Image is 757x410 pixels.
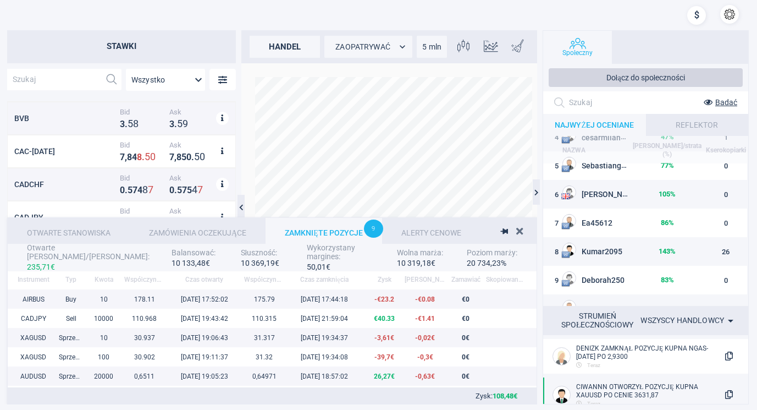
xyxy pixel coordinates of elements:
[372,225,375,232] font: 9
[174,185,177,195] strong: .
[418,373,431,380] font: 0,63
[555,248,559,256] font: 8
[462,373,466,380] font: 0
[374,315,395,322] strong: € 40.33
[462,353,466,361] font: 0
[493,392,513,400] font: 108,48
[59,315,83,322] div: Sell
[659,247,670,255] font: 143
[285,334,364,342] div: 20.11.2024 19:34:37
[431,334,435,342] font: €
[124,296,165,303] div: 178.11
[20,373,46,380] font: AUDUSD
[27,263,51,271] font: 235,71
[142,217,148,228] strong: 2
[378,276,391,283] span: Zysk
[275,248,277,257] font: :
[661,161,668,170] font: 77
[307,263,326,271] font: 50,01
[107,41,136,51] font: Stawki
[145,151,150,162] strong: 5
[326,263,330,271] font: €
[124,353,165,361] div: 30.902
[668,218,674,227] font: %
[8,6,68,65] img: sirix
[466,353,469,361] font: €
[182,185,187,195] strong: 7
[59,334,86,342] font: Sprzedać
[562,49,593,57] font: Społeczny
[561,279,570,288] img: Flaga UE
[491,392,493,400] font: :
[301,353,348,361] font: [DATE] 19:34:08
[200,151,205,162] strong: 0
[132,152,137,162] strong: 4
[8,315,59,322] div: CADJPY
[169,108,213,116] span: Ask
[20,353,46,361] font: XAGUSD
[128,118,133,129] strong: 5
[486,276,527,283] span: Skopiowano z
[391,373,395,380] font: €
[241,248,276,257] font: Słuszność
[59,353,83,361] div: Sprzedać
[543,209,747,237] tr: 7Flaga UEEa4561286%0
[543,31,612,64] button: Społeczny
[569,94,664,111] input: Szukaj
[466,373,469,380] font: €
[241,259,275,267] font: 10 369,19
[149,228,246,237] font: Zamówienia oczekujące
[543,294,747,323] tr: 10GaryHe142%3
[724,190,728,199] font: 0
[169,207,213,215] span: Ask
[640,316,724,325] font: Wszyscy handlowcy
[18,276,49,283] font: Instrument
[543,180,747,209] tr: 6Flaga USA[PERSON_NAME]105%0
[84,334,124,342] div: 10
[132,185,137,195] strong: 7
[185,276,223,283] font: Czas otwarty
[51,263,55,271] font: €
[186,152,191,162] strong: 0
[555,121,634,129] font: NAJWYŻEJ OCENIANE
[165,334,244,342] div: 18.11.2024 19:06:43
[120,119,125,129] strong: 3
[256,353,273,361] font: 31.32
[7,101,236,358] div: siatka
[549,68,743,87] button: Dołącz do społeczności
[576,383,698,399] font: ciwannn otworzył pozycję kupna XAUUSD po cenie 3631,87
[134,373,154,380] font: 0,6511
[169,174,213,182] span: Ask
[415,315,435,322] strong: - € 1.41
[191,152,194,162] strong: .
[724,219,728,227] font: 0
[148,252,150,261] font: :
[561,311,634,329] font: STRUMIEŃ SPOŁECZNOŚCIOWY
[397,259,431,267] font: 10 319,18
[451,276,480,283] span: Zamawiać
[670,190,676,198] font: %
[670,304,676,313] font: %
[269,42,301,52] font: handel
[181,152,186,162] strong: 5
[169,152,174,162] strong: 7
[176,152,181,162] strong: 8
[59,373,86,380] font: Sprzedać
[633,142,701,158] font: [PERSON_NAME]/strata (%)
[285,296,364,303] div: 11/08/2025 17:44:18
[181,334,228,342] font: [DATE] 19:06:43
[417,353,420,361] font: -
[59,373,83,380] div: Sprzedać
[668,276,674,284] font: %
[462,296,469,303] strong: € 0
[142,152,145,162] strong: .
[165,315,244,322] div: 20/11/2024 19:43:42
[661,276,668,284] font: 83
[252,373,277,380] font: 0,64971
[254,334,275,342] font: 31.317
[120,141,164,149] span: Bid
[668,161,674,170] font: %
[377,334,390,342] font: 3,61
[576,345,708,360] font: Denizk ZAMKNĄŁ POZYCJĘ KUPNA NGAS-[DATE] PO 2,9300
